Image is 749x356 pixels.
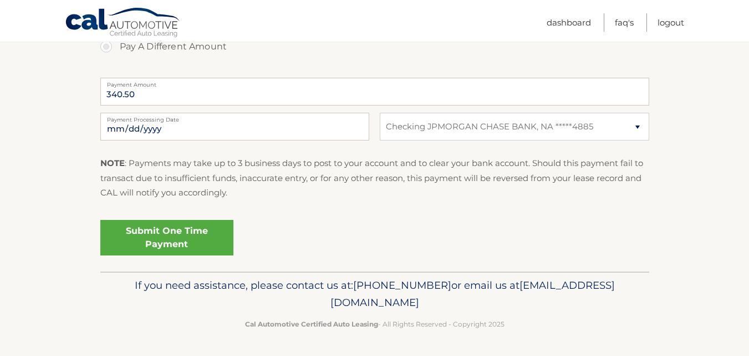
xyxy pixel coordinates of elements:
a: Submit One Time Payment [100,220,233,255]
strong: Cal Automotive Certified Auto Leasing [245,320,378,328]
a: Logout [658,13,684,32]
strong: NOTE [100,158,125,168]
a: Cal Automotive [65,7,181,39]
label: Pay A Different Amount [100,36,649,58]
span: [PHONE_NUMBER] [353,279,451,292]
input: Payment Amount [100,78,649,106]
label: Payment Processing Date [100,113,369,122]
a: Dashboard [547,13,591,32]
a: FAQ's [615,13,634,32]
p: - All Rights Reserved - Copyright 2025 [108,318,642,330]
p: If you need assistance, please contact us at: or email us at [108,277,642,312]
label: Payment Amount [100,78,649,87]
input: Payment Date [100,113,369,141]
p: : Payments may take up to 3 business days to post to your account and to clear your bank account.... [100,156,649,200]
